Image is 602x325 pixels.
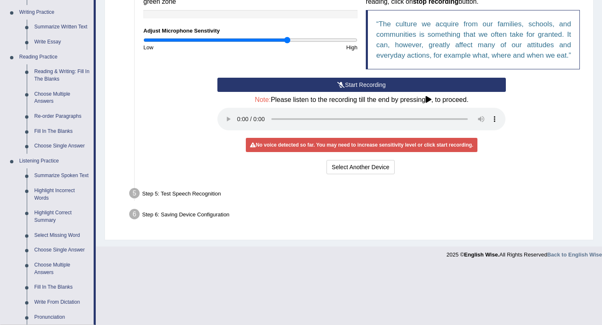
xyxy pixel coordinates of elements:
[246,138,477,152] div: No voice detected so far. You may need to increase sensitivity level or click start recording.
[143,27,220,35] label: Adjust Microphone Senstivity
[31,20,94,35] a: Summarize Written Text
[15,154,94,169] a: Listening Practice
[125,185,589,204] div: Step 5: Test Speech Recognition
[31,295,94,310] a: Write From Dictation
[547,251,602,258] a: Back to English Wise
[31,64,94,86] a: Reading & Writing: Fill In The Blanks
[31,35,94,50] a: Write Essay
[31,87,94,109] a: Choose Multiple Answers
[31,139,94,154] a: Choose Single Answer
[31,124,94,139] a: Fill In The Blanks
[376,20,571,59] q: The culture we acquire from our families, schools, and communities is something that we often tak...
[139,43,250,51] div: Low
[31,206,94,228] a: Highlight Correct Summary
[15,50,94,65] a: Reading Practice
[31,168,94,183] a: Summarize Spoken Text
[217,78,505,92] button: Start Recording
[31,280,94,295] a: Fill In The Blanks
[125,206,589,225] div: Step 6: Saving Device Configuration
[446,246,602,259] div: 2025 © All Rights Reserved
[31,258,94,280] a: Choose Multiple Answers
[217,96,505,104] h4: Please listen to the recording till the end by pressing , to proceed.
[250,43,362,51] div: High
[327,160,395,174] button: Select Another Device
[31,228,94,243] a: Select Missing Word
[31,310,94,325] a: Pronunciation
[15,5,94,20] a: Writing Practice
[31,109,94,124] a: Re-order Paragraphs
[464,251,499,258] strong: English Wise.
[255,96,270,103] span: Note:
[31,183,94,206] a: Highlight Incorrect Words
[31,243,94,258] a: Choose Single Answer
